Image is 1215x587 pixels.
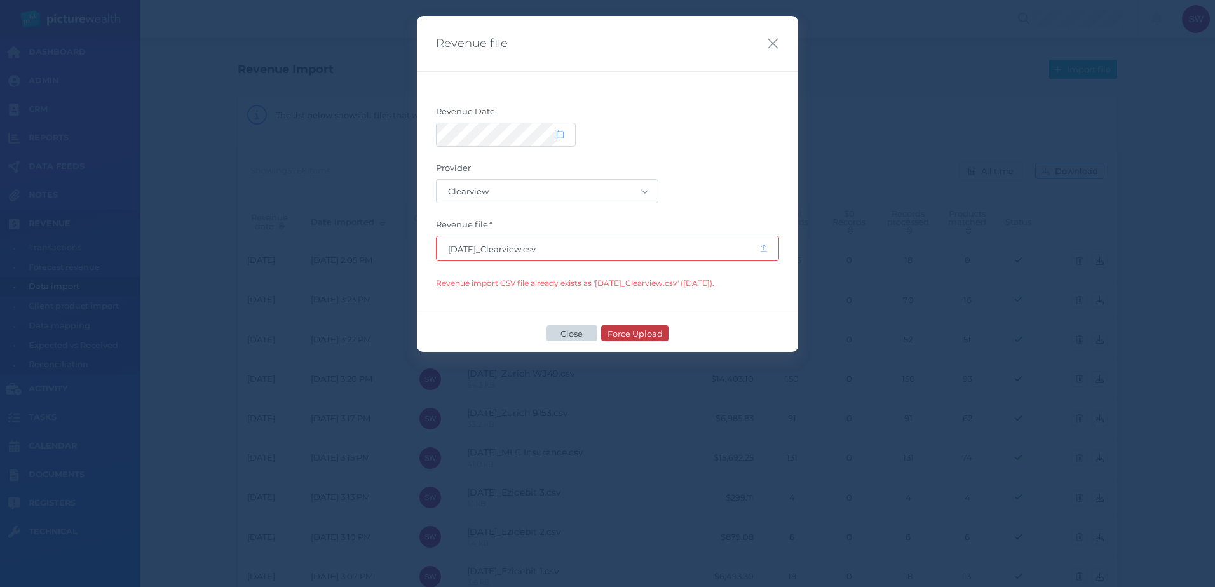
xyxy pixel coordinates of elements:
label: Revenue file [436,219,779,236]
span: Revenue file [436,36,508,51]
span: Close [555,328,588,339]
label: Revenue Date [436,106,779,123]
span: [DATE]_Clearview.csv [448,244,748,254]
span: Revenue import CSV file already exists as '[DATE]_Clearview.csv' ([DATE]). [436,278,714,288]
button: Force Upload [601,325,669,341]
span: Force Upload [602,328,668,339]
label: Provider [436,163,779,179]
button: Close [767,35,779,52]
button: Close [546,325,597,341]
